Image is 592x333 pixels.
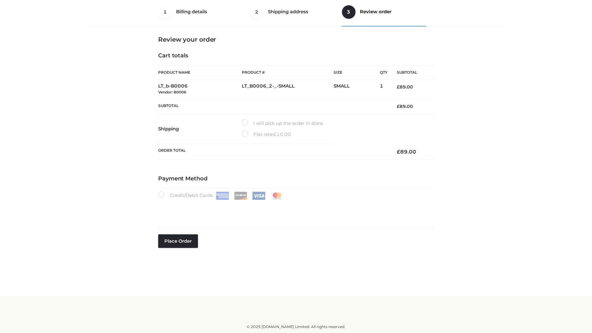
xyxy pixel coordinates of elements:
td: SMALL [334,80,380,99]
td: LT_b-B0006 [158,80,242,99]
iframe: Secure payment input frame [157,199,433,221]
bdi: 89.00 [397,84,413,90]
span: £ [397,149,400,155]
th: Order Total [158,144,388,160]
th: Subtotal [158,99,388,114]
small: Vendor: B0006 [158,90,186,94]
label: Credit/Debit Cards [158,191,284,200]
td: LT_B0006_2-_-SMALL [242,80,334,99]
img: Amex [216,192,229,200]
th: Product Name [158,65,242,80]
bdi: 89.00 [397,149,416,155]
button: Place order [158,234,198,248]
bdi: 10.00 [273,131,291,137]
label: Flat rate: [242,130,291,138]
h4: Cart totals [158,52,434,59]
th: Qty [380,65,388,80]
img: Discover [234,192,247,200]
th: Product # [242,65,334,80]
h3: Review your order [158,36,434,43]
img: Mastercard [270,192,284,200]
bdi: 89.00 [397,104,413,109]
label: I will pick up the order in store. [242,119,324,127]
span: £ [397,84,400,90]
th: Subtotal [388,66,434,80]
h4: Payment Method [158,175,434,182]
td: 1 [380,80,388,99]
th: Size [334,66,377,80]
span: £ [273,131,277,137]
div: © 2025 [DOMAIN_NAME] Limited. All rights reserved. [92,324,500,330]
th: Shipping [158,114,242,144]
span: £ [397,104,400,109]
img: Visa [252,192,265,200]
